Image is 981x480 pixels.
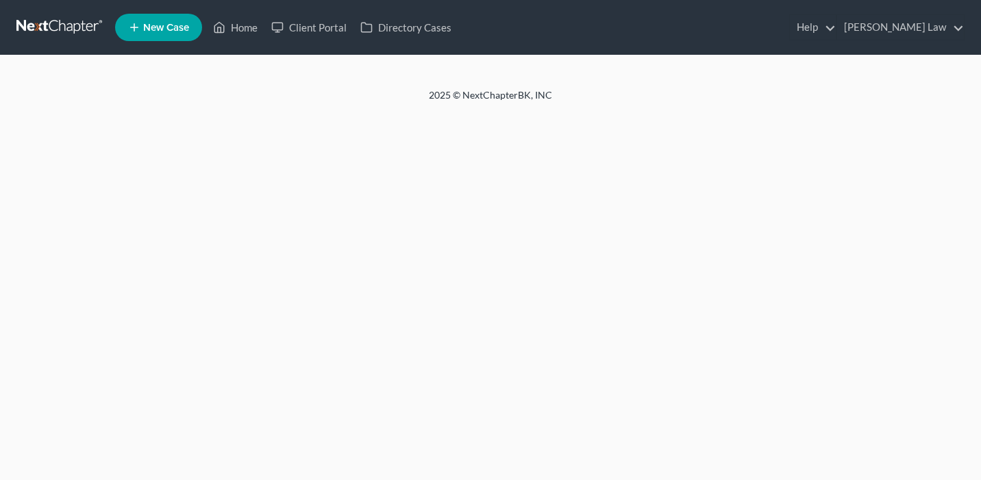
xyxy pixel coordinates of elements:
new-legal-case-button: New Case [115,14,202,41]
a: Help [790,15,836,40]
a: Home [206,15,264,40]
a: Client Portal [264,15,353,40]
a: Directory Cases [353,15,458,40]
a: [PERSON_NAME] Law [837,15,964,40]
div: 2025 © NextChapterBK, INC [100,88,881,113]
